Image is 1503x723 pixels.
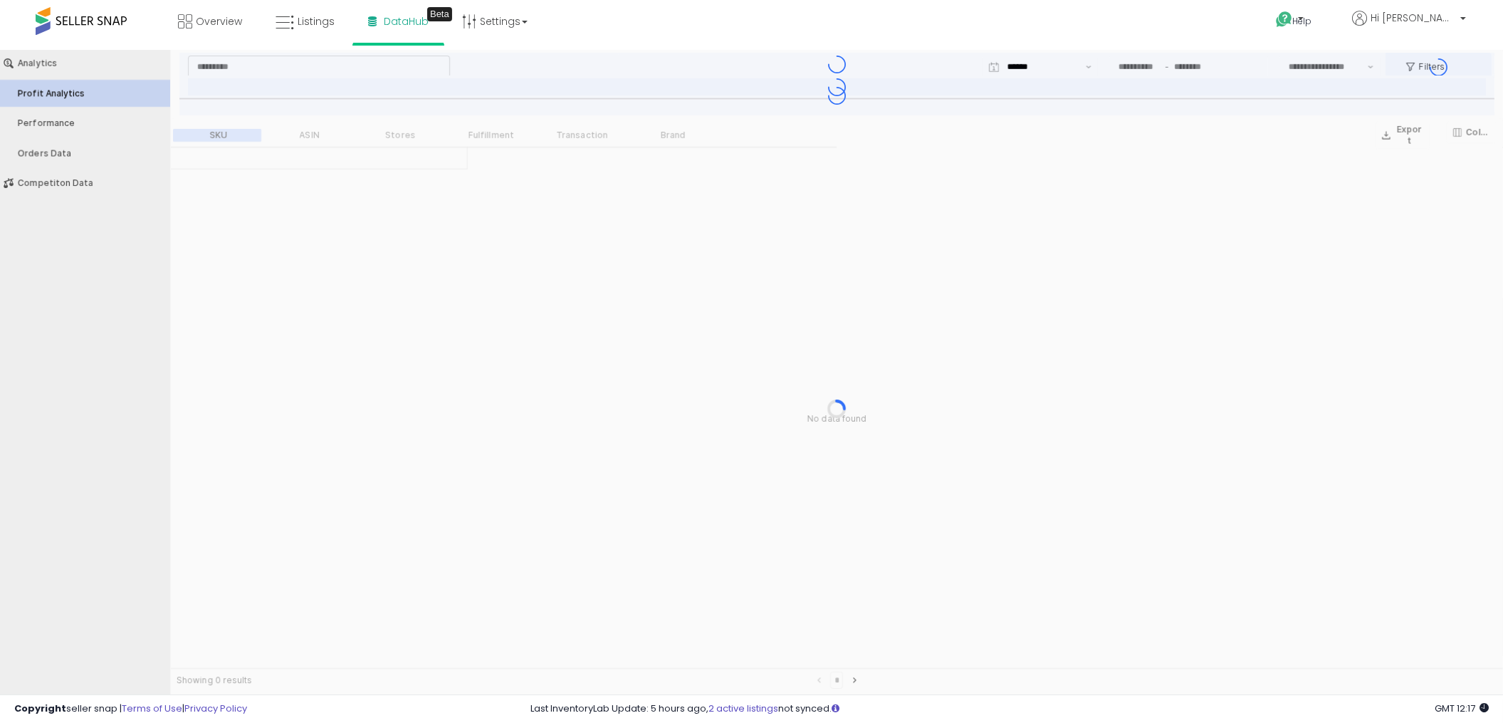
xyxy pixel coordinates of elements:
div: ExportColumnsTable toolbar [171,68,1503,650]
div: Performance [18,68,167,78]
strong: Copyright [14,702,66,715]
span: Overview [196,14,242,28]
a: Hi [PERSON_NAME] [1352,11,1466,43]
div: Progress circle [827,350,846,368]
i: Get Help [1275,11,1293,28]
a: 2 active listings [708,702,778,715]
div: Analytics [18,9,167,19]
span: DataHub [384,14,429,28]
span: Hi [PERSON_NAME] [1371,11,1456,25]
span: Help [1293,15,1312,27]
span: Listings [298,14,335,28]
div: Tooltip anchor [427,7,452,21]
div: Orders Data [18,98,167,108]
span: 2025-09-16 12:17 GMT [1435,702,1489,715]
div: Last InventoryLab Update: 5 hours ago, not synced. [530,702,1489,716]
div: seller snap | | [14,702,247,716]
a: Privacy Policy [184,702,247,715]
div: Competiton Data [18,128,167,138]
a: Terms of Use [122,702,182,715]
div: Profit Analytics [18,38,167,48]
